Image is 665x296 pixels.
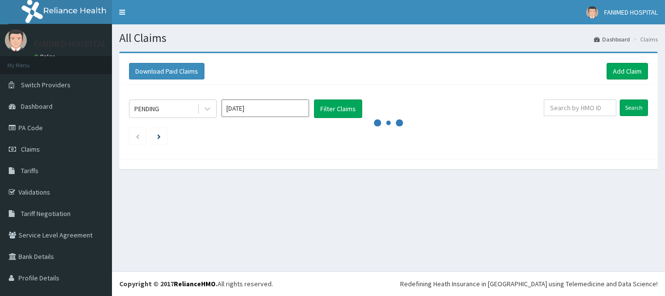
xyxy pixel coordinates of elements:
[34,39,107,48] p: FANIMED HOSPITAL
[594,35,630,43] a: Dashboard
[400,279,658,289] div: Redefining Heath Insurance in [GEOGRAPHIC_DATA] using Telemedicine and Data Science!
[21,102,53,111] span: Dashboard
[607,63,648,79] a: Add Claim
[586,6,598,19] img: User Image
[174,279,216,288] a: RelianceHMO
[135,132,140,140] a: Previous page
[620,99,648,116] input: Search
[374,108,403,138] svg: audio-loading
[222,99,309,117] input: Select Month and Year
[119,279,218,288] strong: Copyright © 2017 .
[21,145,40,154] span: Claims
[604,8,658,17] span: FANIMED HOSPITAL
[21,80,71,89] span: Switch Providers
[544,99,616,116] input: Search by HMO ID
[5,29,27,51] img: User Image
[314,99,362,118] button: Filter Claims
[157,132,161,140] a: Next page
[21,166,38,175] span: Tariffs
[34,53,57,60] a: Online
[134,104,159,114] div: PENDING
[119,32,658,44] h1: All Claims
[21,209,71,218] span: Tariff Negotiation
[129,63,204,79] button: Download Paid Claims
[631,35,658,43] li: Claims
[112,271,665,296] footer: All rights reserved.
